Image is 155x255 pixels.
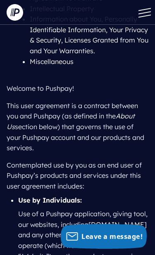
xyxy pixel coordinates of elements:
[7,80,148,97] p: Welcome to Pushpay!
[81,232,143,241] span: Leave a message!
[30,57,74,66] a: Miscellaneous
[18,196,82,204] b: Use by Individuals:
[88,220,147,229] a: [DOMAIN_NAME]
[61,224,147,249] button: Leave a message!
[7,157,148,195] p: Contemplated use by you as an end user of Pushpay’s products and services under this user agreeme...
[7,97,148,157] p: This user agreement is a contract between you and Pushpay (as defined in the section below) that ...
